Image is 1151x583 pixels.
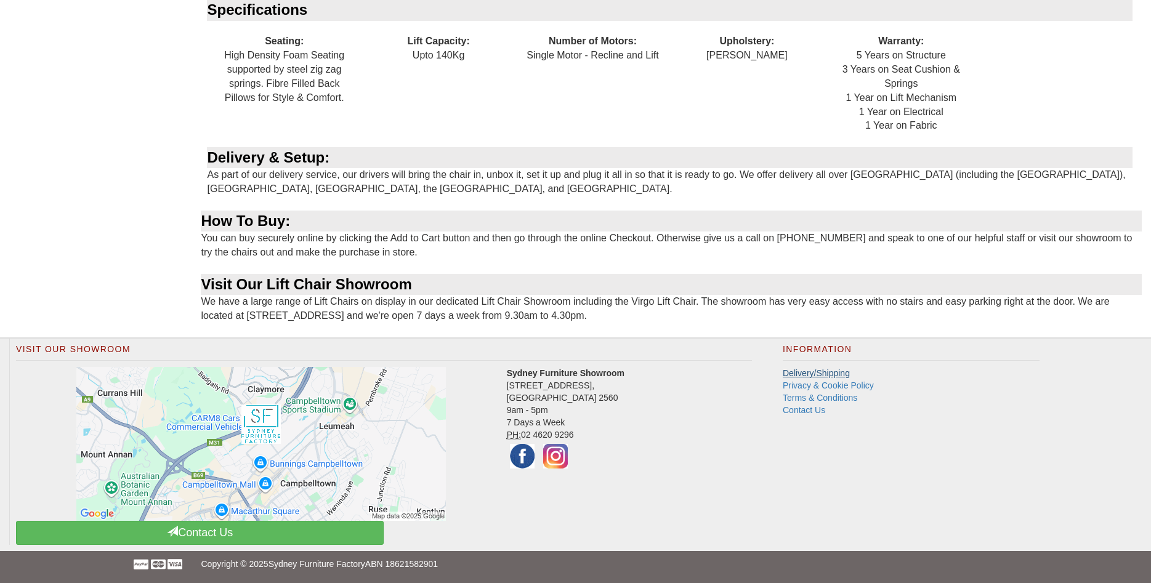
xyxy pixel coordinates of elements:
[407,36,469,46] b: Lift Capacity:
[76,367,446,521] img: Click to activate map
[540,441,571,472] img: Instagram
[269,559,365,569] a: Sydney Furniture Factory
[265,36,304,46] b: Seating:
[878,36,924,46] b: Warranty:
[670,21,824,77] div: [PERSON_NAME]
[783,368,850,378] a: Delivery/Shipping
[824,21,978,148] div: 5 Years on Structure 3 Years on Seat Cushion & Springs 1 Year on Lift Mechanism 1 Year on Electri...
[515,21,669,77] div: Single Motor - Recline and Lift
[507,430,521,440] abbr: Phone
[507,368,624,378] strong: Sydney Furniture Showroom
[201,551,950,577] p: Copyright © 2025 ABN 18621582901
[783,380,874,390] a: Privacy & Cookie Policy
[201,147,1142,211] div: As part of our delivery service, our drivers will bring the chair in, unbox it, set it up and plu...
[207,21,361,119] div: High Density Foam Seating supported by steel zig zag springs. Fibre Filled Back Pillows for Style...
[549,36,637,46] b: Number of Motors:
[16,521,384,545] a: Contact Us
[201,274,1142,295] div: Visit Our Lift Chair Showroom
[507,441,538,472] img: Facebook
[207,147,1133,168] div: Delivery & Setup:
[25,367,498,521] a: Click to activate map
[201,211,1142,231] div: How To Buy:
[783,393,857,403] a: Terms & Conditions
[783,345,1040,361] h2: Information
[361,21,515,77] div: Upto 140Kg
[783,405,825,415] a: Contact Us
[16,345,752,361] h2: Visit Our Showroom
[719,36,774,46] b: Upholstery:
